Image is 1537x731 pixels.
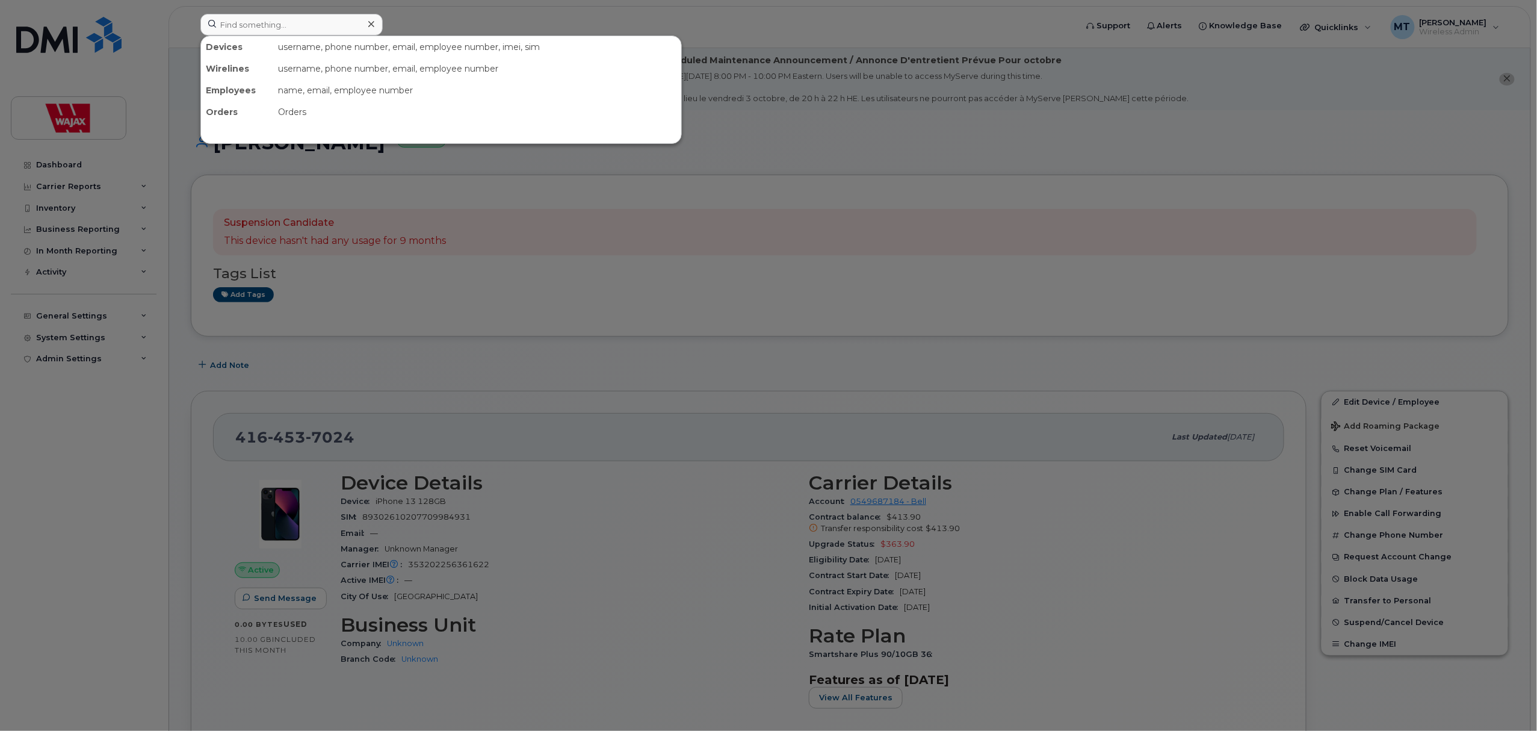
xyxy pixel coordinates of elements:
div: username, phone number, email, employee number [273,58,681,79]
div: Devices [201,36,273,58]
div: username, phone number, email, employee number, imei, sim [273,36,681,58]
div: Orders [273,101,681,123]
div: name, email, employee number [273,79,681,101]
div: Employees [201,79,273,101]
div: Orders [201,101,273,123]
div: Wirelines [201,58,273,79]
